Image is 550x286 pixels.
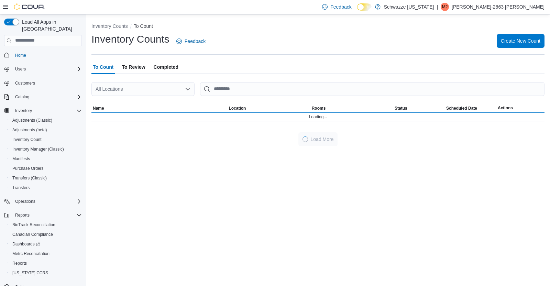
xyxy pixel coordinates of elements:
button: Catalog [1,92,85,102]
button: Inventory [12,107,35,115]
a: Adjustments (Classic) [10,116,55,124]
button: Inventory Counts [91,23,128,29]
span: Adjustments (beta) [12,127,47,133]
button: Operations [1,197,85,206]
button: Open list of options [185,86,190,92]
p: Schwazze [US_STATE] [384,3,434,11]
button: Purchase Orders [7,164,85,173]
span: Adjustments (Classic) [10,116,82,124]
a: Inventory Count [10,135,44,144]
span: Status [395,106,407,111]
a: Transfers [10,184,32,192]
span: Feedback [185,38,206,45]
span: Inventory Count [12,137,42,142]
span: Dashboards [12,241,40,247]
span: Transfers [12,185,30,190]
button: Inventory [1,106,85,115]
span: Loading... [309,114,327,120]
span: Create New Count [501,37,540,44]
button: Manifests [7,154,85,164]
span: Inventory [15,108,32,113]
a: Metrc Reconciliation [10,250,52,258]
button: Operations [12,197,38,206]
button: Location [227,104,310,112]
span: Transfers (Classic) [10,174,82,182]
h1: Inventory Counts [91,32,169,46]
button: Users [12,65,29,73]
span: Canadian Compliance [12,232,53,237]
button: Home [1,50,85,60]
span: Transfers (Classic) [12,175,47,181]
button: [US_STATE] CCRS [7,268,85,278]
span: Purchase Orders [12,166,44,171]
span: Canadian Compliance [10,230,82,239]
span: Name [93,106,104,111]
span: Adjustments (beta) [10,126,82,134]
span: To Count [93,60,113,74]
span: Purchase Orders [10,164,82,173]
a: Transfers (Classic) [10,174,49,182]
span: Reports [12,261,27,266]
button: Name [91,104,227,112]
span: Manifests [10,155,82,163]
button: Users [1,64,85,74]
span: Inventory [12,107,82,115]
a: Canadian Compliance [10,230,56,239]
a: Inventory Manager (Classic) [10,145,67,153]
span: [US_STATE] CCRS [12,270,48,276]
button: Reports [7,258,85,268]
span: Loading [302,136,308,142]
span: Inventory Manager (Classic) [12,146,64,152]
button: To Count [134,23,153,29]
a: Dashboards [7,239,85,249]
span: Users [15,66,26,72]
span: Scheduled Date [446,106,477,111]
span: Manifests [12,156,30,162]
button: LoadingLoad More [298,132,338,146]
span: Completed [154,60,178,74]
button: Create New Count [497,34,544,48]
button: Transfers [7,183,85,192]
a: BioTrack Reconciliation [10,221,58,229]
img: Cova [14,3,45,10]
span: Users [12,65,82,73]
button: Scheduled Date [445,104,496,112]
span: Customers [12,79,82,87]
div: Matthew-2863 Turner [441,3,449,11]
span: Catalog [12,93,82,101]
button: Rooms [310,104,393,112]
span: Load More [311,136,334,143]
span: M2 [442,3,448,11]
span: Metrc Reconciliation [10,250,82,258]
input: Dark Mode [357,3,372,11]
span: Home [15,53,26,58]
span: To Review [122,60,145,74]
span: Washington CCRS [10,269,82,277]
span: BioTrack Reconciliation [10,221,82,229]
span: Home [12,51,82,59]
span: Inventory Manager (Classic) [10,145,82,153]
span: Inventory Count [10,135,82,144]
button: Reports [12,211,32,219]
span: BioTrack Reconciliation [12,222,55,228]
a: Dashboards [10,240,43,248]
button: Adjustments (Classic) [7,115,85,125]
a: Customers [12,79,38,87]
span: Reports [10,259,82,267]
button: Inventory Count [7,135,85,144]
button: Catalog [12,93,32,101]
a: Purchase Orders [10,164,46,173]
span: Location [229,106,246,111]
span: Adjustments (Classic) [12,118,52,123]
input: This is a search bar. After typing your query, hit enter to filter the results lower in the page. [200,82,544,96]
span: Operations [15,199,35,204]
span: Transfers [10,184,82,192]
span: Reports [12,211,82,219]
button: Reports [1,210,85,220]
span: Reports [15,212,30,218]
nav: An example of EuiBreadcrumbs [91,23,544,31]
button: Customers [1,78,85,88]
button: Transfers (Classic) [7,173,85,183]
button: Adjustments (beta) [7,125,85,135]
